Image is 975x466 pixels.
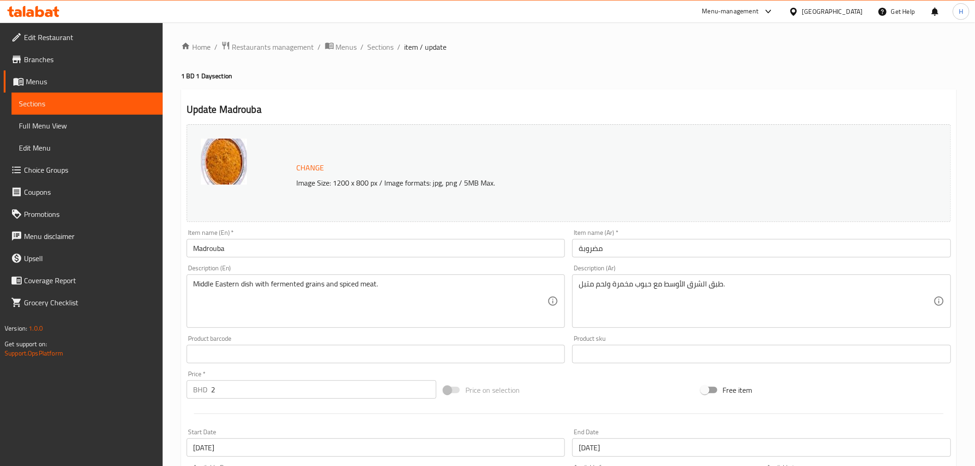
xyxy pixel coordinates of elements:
span: item / update [405,41,447,52]
span: Menus [336,41,357,52]
a: Choice Groups [4,159,163,181]
a: Restaurants management [221,41,314,53]
span: Restaurants management [232,41,314,52]
span: Menu disclaimer [24,231,155,242]
a: Edit Menu [12,137,163,159]
span: Version: [5,322,27,334]
a: Sections [12,93,163,115]
span: Change [297,161,324,175]
span: Price on selection [465,384,520,396]
a: Promotions [4,203,163,225]
span: Coupons [24,186,155,198]
textarea: طبق الشرق الأوسط مع حبوب مخمرة ولحم متبل. [579,280,934,323]
span: Grocery Checklist [24,297,155,308]
span: Free item [723,384,752,396]
input: Please enter price [211,380,436,399]
span: 1.0.0 [29,322,43,334]
p: Image Size: 1200 x 800 px / Image formats: jpg, png / 5MB Max. [293,177,845,188]
a: Support.OpsPlatform [5,347,63,359]
input: Please enter product barcode [187,345,565,363]
span: Choice Groups [24,164,155,175]
a: Branches [4,48,163,70]
p: BHD [193,384,207,395]
a: Upsell [4,247,163,269]
a: Grocery Checklist [4,291,163,314]
textarea: Middle Eastern dish with fermented grains and spiced meat. [193,280,548,323]
nav: breadcrumb [181,41,957,53]
span: Coverage Report [24,275,155,286]
a: Menus [325,41,357,53]
div: [GEOGRAPHIC_DATA] [802,6,863,17]
div: Menu-management [702,6,759,17]
span: Sections [19,98,155,109]
a: Coverage Report [4,269,163,291]
input: Enter name En [187,239,565,257]
span: Get support on: [5,338,47,350]
span: Full Menu View [19,120,155,131]
h2: Update Madrouba [187,103,951,116]
img: WhatsApp_Image_20220823_a637968481999545094.jpeg [201,139,247,185]
span: Promotions [24,209,155,220]
li: / [318,41,321,52]
a: Coupons [4,181,163,203]
h4: 1 BD 1 Day section [181,71,957,81]
a: Edit Restaurant [4,26,163,48]
input: Enter name Ar [572,239,951,257]
a: Menu disclaimer [4,225,163,247]
span: Upsell [24,253,155,264]
span: H [959,6,963,17]
a: Home [181,41,211,52]
li: / [361,41,364,52]
button: Change [293,158,328,177]
span: Branches [24,54,155,65]
input: Please enter product sku [572,345,951,363]
li: / [398,41,401,52]
a: Full Menu View [12,115,163,137]
li: / [214,41,217,52]
a: Sections [368,41,394,52]
span: Edit Restaurant [24,32,155,43]
a: Menus [4,70,163,93]
span: Edit Menu [19,142,155,153]
span: Menus [26,76,155,87]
